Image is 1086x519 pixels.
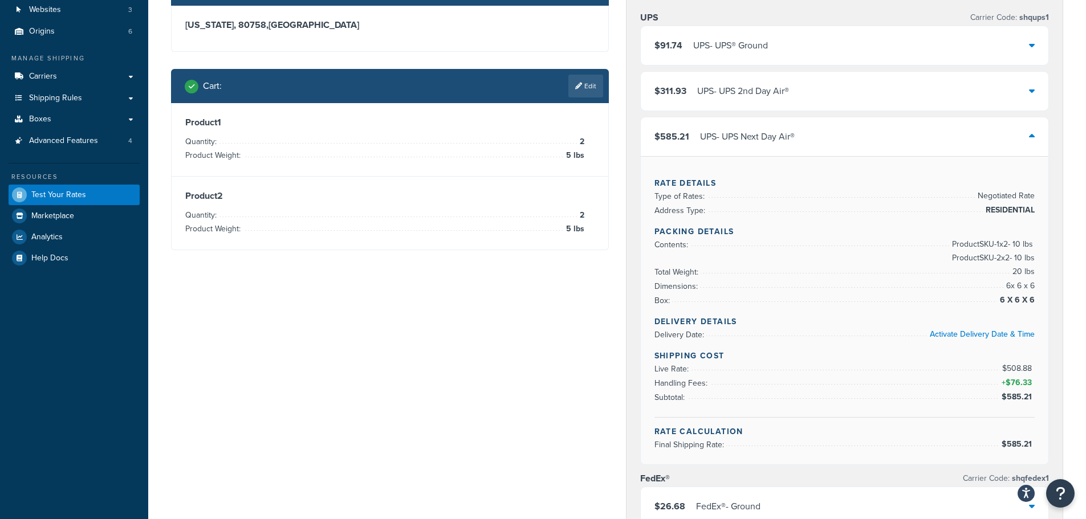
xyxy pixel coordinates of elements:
[563,222,584,236] span: 5 lbs
[568,75,603,97] a: Edit
[185,223,243,235] span: Product Weight:
[203,81,222,91] h2: Cart :
[654,295,673,307] span: Box:
[29,136,98,146] span: Advanced Features
[9,109,140,130] a: Boxes
[930,328,1035,340] a: Activate Delivery Date & Time
[654,266,701,278] span: Total Weight:
[29,93,82,103] span: Shipping Rules
[654,280,701,292] span: Dimensions:
[577,209,584,222] span: 2
[31,211,74,221] span: Marketplace
[640,473,670,484] h3: FedEx®
[700,129,795,145] div: UPS - UPS Next Day Air®
[949,238,1035,265] span: Product SKU-1 x 2 - 10 lbs Product SKU-2 x 2 - 10 lbs
[1002,362,1035,374] span: $508.88
[654,350,1035,362] h4: Shipping Cost
[654,130,689,143] span: $585.21
[654,39,682,52] span: $91.74
[654,329,707,341] span: Delivery Date:
[654,190,707,202] span: Type of Rates:
[9,21,140,42] a: Origins6
[9,88,140,109] a: Shipping Rules
[31,232,63,242] span: Analytics
[1003,279,1035,293] span: 6 x 6 x 6
[1010,472,1049,484] span: shqfedex1
[9,206,140,226] a: Marketplace
[697,83,789,99] div: UPS - UPS 2nd Day Air®
[128,5,132,15] span: 3
[654,316,1035,328] h4: Delivery Details
[963,471,1049,487] p: Carrier Code:
[9,54,140,63] div: Manage Shipping
[9,130,140,152] li: Advanced Features
[640,12,658,23] h3: UPS
[654,377,710,389] span: Handling Fees:
[185,19,595,31] h3: [US_STATE], 80758 , [GEOGRAPHIC_DATA]
[128,136,132,146] span: 4
[185,149,243,161] span: Product Weight:
[31,254,68,263] span: Help Docs
[185,136,219,148] span: Quantity:
[654,391,688,403] span: Subtotal:
[1006,377,1035,389] span: $76.33
[9,172,140,182] div: Resources
[1002,391,1035,403] span: $585.21
[9,66,140,87] a: Carriers
[29,115,51,124] span: Boxes
[654,363,692,375] span: Live Rate:
[997,293,1035,307] span: 6 X 6 X 6
[1010,265,1035,279] span: 20 lbs
[563,149,584,162] span: 5 lbs
[975,189,1035,203] span: Negotiated Rate
[654,177,1035,189] h4: Rate Details
[29,5,61,15] span: Websites
[654,239,691,251] span: Contents:
[185,209,219,221] span: Quantity:
[9,185,140,205] a: Test Your Rates
[654,226,1035,238] h4: Packing Details
[29,27,55,36] span: Origins
[983,203,1035,217] span: RESIDENTIAL
[9,130,140,152] a: Advanced Features4
[9,227,140,247] a: Analytics
[1017,11,1049,23] span: shqups1
[29,72,57,81] span: Carriers
[577,135,584,149] span: 2
[185,190,595,202] h3: Product 2
[1046,479,1075,508] button: Open Resource Center
[654,500,685,513] span: $26.68
[999,376,1035,390] span: +
[31,190,86,200] span: Test Your Rates
[654,205,708,216] span: Address Type:
[693,38,768,54] div: UPS - UPS® Ground
[654,426,1035,438] h4: Rate Calculation
[128,27,132,36] span: 6
[185,117,595,128] h3: Product 1
[970,10,1049,26] p: Carrier Code:
[9,21,140,42] li: Origins
[654,439,727,451] span: Final Shipping Rate:
[9,248,140,268] a: Help Docs
[654,84,686,97] span: $311.93
[696,498,760,514] div: FedEx® - Ground
[1002,438,1035,450] span: $585.21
